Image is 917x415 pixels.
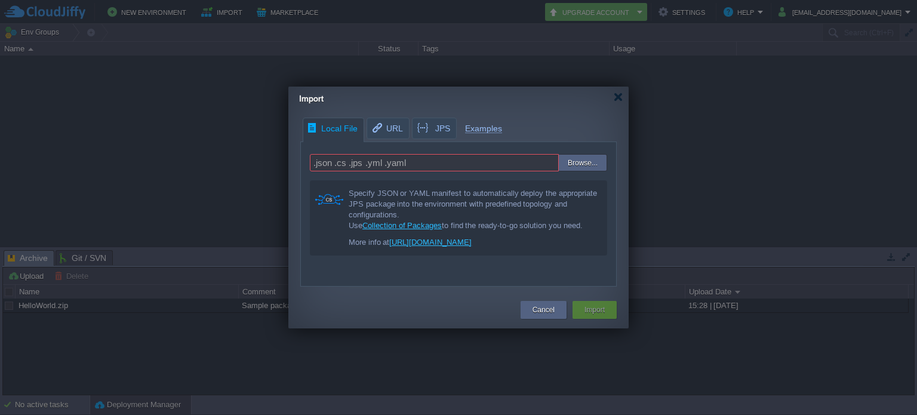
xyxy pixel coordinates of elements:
[349,237,599,248] div: More info at
[371,118,403,139] span: URL
[465,118,502,133] span: Examples
[389,238,472,247] a: [URL][DOMAIN_NAME]
[349,188,599,231] div: Specify JSON or YAML manifest to automatically deploy the appropriate JPS package into the enviro...
[416,118,450,139] span: JPS
[362,221,442,230] a: Collection of Packages
[299,94,324,103] span: Import
[533,304,555,316] button: Cancel
[584,304,605,316] button: Import
[867,367,905,403] iframe: chat widget
[307,118,358,139] span: Local File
